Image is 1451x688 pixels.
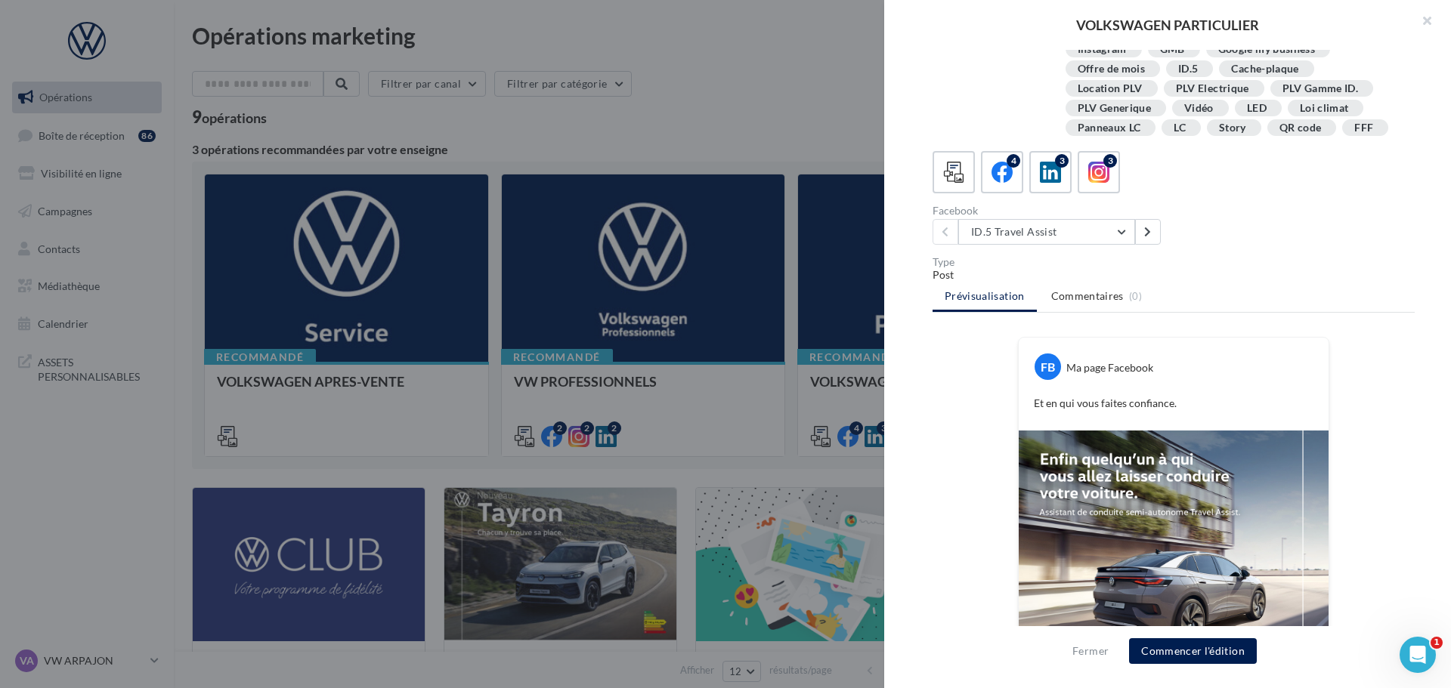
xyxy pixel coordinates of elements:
span: (0) [1129,290,1142,302]
button: ID.5 Travel Assist [958,219,1135,245]
div: Google my business [1218,44,1315,55]
p: Et en qui vous faites confiance. [1034,396,1313,411]
div: Post [933,267,1415,282]
div: 3 [1055,154,1069,168]
div: 3 [1103,154,1117,168]
div: ID.5 [1178,63,1198,75]
div: PLV Gamme ID. [1282,83,1359,94]
div: Cache-plaque [1231,63,1298,75]
div: Location PLV [1078,83,1143,94]
div: Vidéo [1184,103,1214,114]
div: Loi climat [1300,103,1349,114]
iframe: Intercom live chat [1400,637,1436,673]
span: 1 [1431,637,1443,649]
div: LED [1247,103,1267,114]
button: Fermer [1066,642,1115,660]
div: Type [933,257,1415,267]
div: FFF [1354,122,1373,134]
div: LC [1174,122,1186,134]
div: GMB [1160,44,1185,55]
div: PLV Electrique [1176,83,1249,94]
button: Commencer l'édition [1129,638,1257,664]
div: FB [1035,353,1061,380]
div: QR code [1279,122,1321,134]
span: Commentaires [1051,288,1124,304]
div: Panneaux LC [1078,122,1141,134]
div: Instagram [1078,44,1127,55]
div: Offre de mois [1078,63,1146,75]
div: VOLKSWAGEN PARTICULIER [908,18,1427,32]
div: Ma page Facebook [1066,360,1153,375]
div: PLV Generique [1078,103,1152,114]
div: Story [1219,122,1246,134]
div: 4 [1007,154,1020,168]
div: Facebook [933,205,1168,216]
